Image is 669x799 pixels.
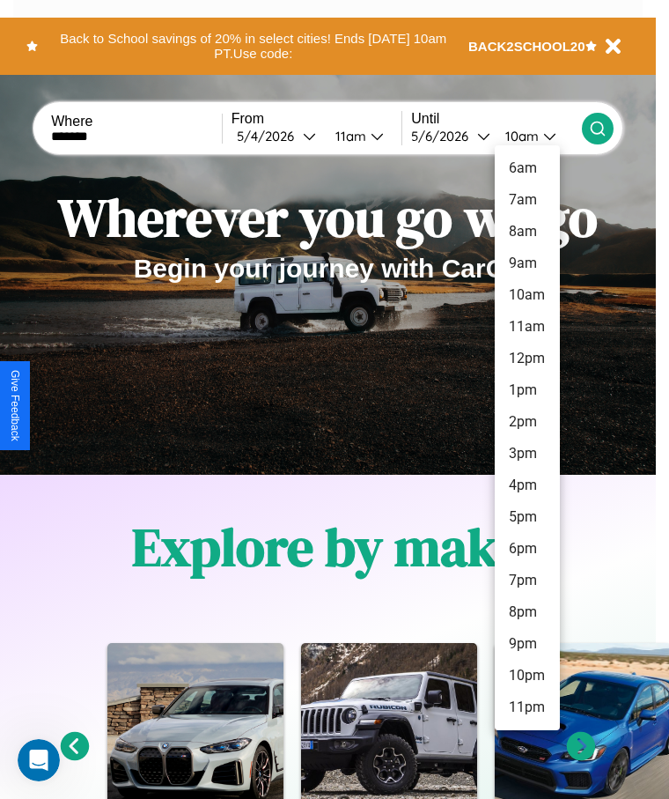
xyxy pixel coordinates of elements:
li: 11pm [495,692,560,723]
li: 8am [495,216,560,248]
li: 10am [495,279,560,311]
li: 7am [495,184,560,216]
li: 11am [495,311,560,343]
li: 1pm [495,374,560,406]
li: 2pm [495,406,560,438]
li: 8pm [495,596,560,628]
div: Give Feedback [9,370,21,441]
li: 4pm [495,470,560,501]
li: 10pm [495,660,560,692]
li: 9pm [495,628,560,660]
li: 9am [495,248,560,279]
li: 6am [495,152,560,184]
li: 5pm [495,501,560,533]
li: 12pm [495,343,560,374]
iframe: Intercom live chat [18,739,60,781]
li: 6pm [495,533,560,565]
li: 7pm [495,565,560,596]
li: 3pm [495,438,560,470]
